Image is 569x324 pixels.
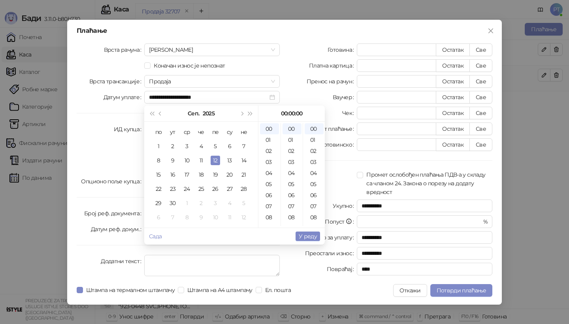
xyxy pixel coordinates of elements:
[147,105,156,121] button: Претходна година (Control + left)
[305,223,324,234] div: 09
[225,141,234,151] div: 6
[196,213,206,222] div: 9
[168,156,177,165] div: 9
[239,184,249,194] div: 28
[305,134,324,145] div: 01
[325,215,357,228] label: Попуст
[180,168,194,182] td: 2025-09-17
[149,233,162,240] a: Сада
[305,123,324,134] div: 00
[237,153,251,168] td: 2025-09-14
[469,75,492,88] button: Све
[307,231,357,244] label: Укупно за уплату
[237,182,251,196] td: 2025-09-28
[188,105,199,121] button: Изабери месец
[305,179,324,190] div: 05
[305,212,324,223] div: 08
[156,105,165,121] button: Претходни месец (PageUp)
[151,61,228,70] span: Коначан износ је непознат
[151,125,166,139] th: по
[305,156,324,168] div: 03
[154,156,163,165] div: 8
[151,196,166,210] td: 2025-09-29
[237,105,246,121] button: Следећи месец (PageDown)
[260,168,279,179] div: 04
[194,153,208,168] td: 2025-09-11
[239,213,249,222] div: 12
[436,122,470,135] button: Остатак
[260,123,279,134] div: 00
[182,156,192,165] div: 10
[237,168,251,182] td: 2025-09-21
[196,156,206,165] div: 11
[208,196,222,210] td: 2025-10-03
[246,105,255,121] button: Следећа година (Control + right)
[89,75,145,88] label: Врста трансакције
[208,139,222,153] td: 2025-09-05
[104,91,145,104] label: Датум уплате
[260,179,279,190] div: 05
[180,139,194,153] td: 2025-09-03
[296,232,320,241] button: У реду
[305,247,357,260] label: Преостали износ
[196,184,206,194] div: 25
[469,59,492,72] button: Све
[168,141,177,151] div: 2
[237,139,251,153] td: 2025-09-07
[469,122,492,135] button: Све
[166,196,180,210] td: 2025-09-30
[260,190,279,201] div: 06
[166,168,180,182] td: 2025-09-16
[225,156,234,165] div: 13
[91,223,145,235] label: Датум реф. докум.
[211,198,220,208] div: 3
[239,156,249,165] div: 14
[436,91,470,104] button: Остатак
[184,286,256,294] span: Штампа на А4 штампачу
[203,105,215,121] button: Изабери годину
[436,107,470,119] button: Остатак
[225,184,234,194] div: 27
[430,284,492,297] button: Потврди плаћање
[81,175,144,188] label: Опционо поље купца
[182,213,192,222] div: 8
[260,201,279,212] div: 07
[151,153,166,168] td: 2025-09-08
[222,168,237,182] td: 2025-09-20
[222,153,237,168] td: 2025-09-13
[283,201,301,212] div: 07
[154,170,163,179] div: 15
[222,125,237,139] th: су
[436,59,470,72] button: Остатак
[436,75,470,88] button: Остатак
[166,210,180,224] td: 2025-10-07
[151,210,166,224] td: 2025-10-06
[283,212,301,223] div: 08
[194,139,208,153] td: 2025-09-04
[154,184,163,194] div: 22
[305,145,324,156] div: 02
[182,184,192,194] div: 24
[437,287,486,294] span: Потврди плаћање
[283,134,301,145] div: 01
[211,213,220,222] div: 10
[194,196,208,210] td: 2025-10-02
[151,182,166,196] td: 2025-09-22
[180,153,194,168] td: 2025-09-10
[309,59,357,72] label: Платна картица
[154,213,163,222] div: 6
[283,223,301,234] div: 09
[294,138,357,151] label: Друго безготовинско
[239,170,249,179] div: 21
[211,170,220,179] div: 19
[180,182,194,196] td: 2025-09-24
[225,213,234,222] div: 11
[239,141,249,151] div: 7
[208,182,222,196] td: 2025-09-26
[166,139,180,153] td: 2025-09-02
[342,107,357,119] label: Чек
[168,213,177,222] div: 7
[222,196,237,210] td: 2025-10-04
[469,107,492,119] button: Све
[77,28,492,34] div: Плаћање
